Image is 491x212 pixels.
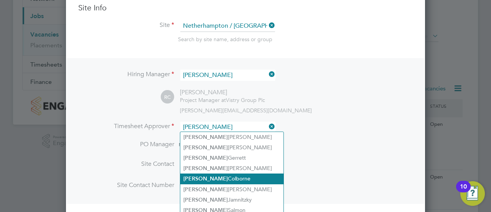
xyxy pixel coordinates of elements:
[180,132,283,142] li: [PERSON_NAME]
[180,153,283,163] li: Gerrett
[180,70,275,81] input: Search for...
[180,88,265,97] div: [PERSON_NAME]
[180,195,283,205] li: Jamnitzky
[183,144,228,151] b: [PERSON_NAME]
[180,97,226,103] span: Project Manager at
[180,163,283,174] li: [PERSON_NAME]
[178,36,272,43] span: Search by site name, address or group
[460,181,485,206] button: Open Resource Center, 10 new notifications
[460,187,467,197] div: 10
[78,3,413,13] h3: Site Info
[180,122,275,133] input: Search for...
[179,140,188,148] span: n/a
[183,175,228,182] b: [PERSON_NAME]
[183,186,228,193] b: [PERSON_NAME]
[78,140,174,149] label: PO Manager
[78,21,174,29] label: Site
[180,20,275,32] input: Search for...
[180,174,283,184] li: Colborne
[78,122,174,130] label: Timesheet Approver
[180,107,312,114] span: [PERSON_NAME][EMAIL_ADDRESS][DOMAIN_NAME]
[183,155,228,161] b: [PERSON_NAME]
[78,181,174,189] label: Site Contact Number
[180,142,283,153] li: [PERSON_NAME]
[183,197,228,203] b: [PERSON_NAME]
[161,90,174,104] span: RC
[183,165,228,172] b: [PERSON_NAME]
[180,184,283,195] li: [PERSON_NAME]
[78,70,174,78] label: Hiring Manager
[183,134,228,140] b: [PERSON_NAME]
[180,97,265,103] div: Vistry Group Plc
[78,160,174,168] label: Site Contact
